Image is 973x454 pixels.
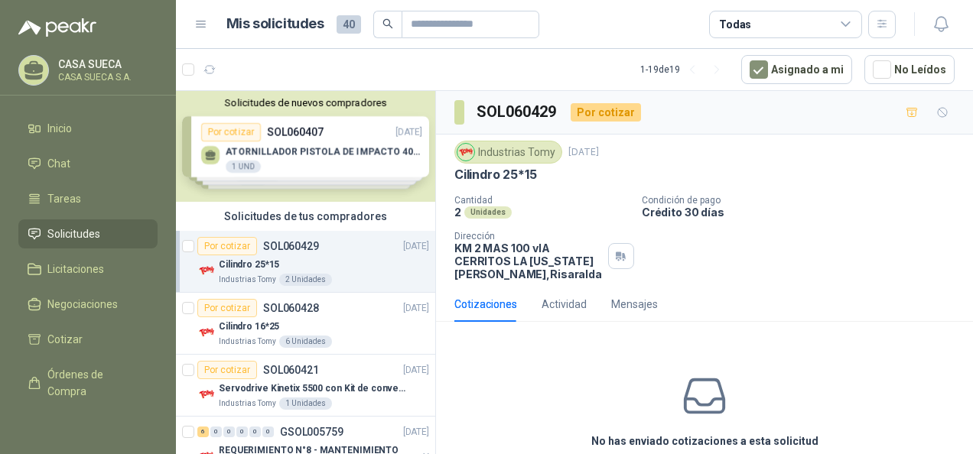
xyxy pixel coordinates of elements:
[719,16,751,33] div: Todas
[464,206,512,219] div: Unidades
[542,296,587,313] div: Actividad
[226,13,324,35] h1: Mis solicitudes
[219,319,279,334] p: Cilindro 16*25
[18,219,158,248] a: Solicitudes
[568,145,599,160] p: [DATE]
[219,397,276,410] p: Industrias Tomy
[18,290,158,319] a: Negociaciones
[454,206,461,219] p: 2
[454,296,517,313] div: Cotizaciones
[741,55,852,84] button: Asignado a mi
[197,323,216,342] img: Company Logo
[223,426,235,437] div: 0
[176,293,435,355] a: Por cotizarSOL060428[DATE] Company LogoCilindro 16*25Industrias Tomy6 Unidades
[262,426,274,437] div: 0
[47,366,143,400] span: Órdenes de Compra
[454,167,536,183] p: Cilindro 25*15
[47,120,72,137] span: Inicio
[642,206,967,219] p: Crédito 30 días
[210,426,222,437] div: 0
[640,57,729,82] div: 1 - 19 de 19
[219,274,276,286] p: Industrias Tomy
[279,336,332,348] div: 6 Unidades
[457,144,474,161] img: Company Logo
[18,360,158,406] a: Órdenes de Compra
[197,385,216,404] img: Company Logo
[176,202,435,231] div: Solicitudes de tus compradores
[18,18,96,37] img: Logo peakr
[197,261,216,280] img: Company Logo
[219,336,276,348] p: Industrias Tomy
[47,190,81,207] span: Tareas
[197,361,257,379] div: Por cotizar
[58,73,154,82] p: CASA SUECA S.A.
[571,103,641,122] div: Por cotizar
[403,301,429,316] p: [DATE]
[403,239,429,254] p: [DATE]
[454,231,602,242] p: Dirección
[47,225,100,242] span: Solicitudes
[403,425,429,439] p: [DATE]
[477,100,558,124] h3: SOL060429
[249,426,261,437] div: 0
[47,331,83,348] span: Cotizar
[642,195,967,206] p: Condición de pago
[611,296,658,313] div: Mensajes
[279,397,332,410] div: 1 Unidades
[182,97,429,109] button: Solicitudes de nuevos compradores
[47,155,70,172] span: Chat
[176,231,435,293] a: Por cotizarSOL060429[DATE] Company LogoCilindro 25*15Industrias Tomy2 Unidades
[280,426,343,437] p: GSOL005759
[219,381,409,396] p: Servodrive Kinetix 5500 con Kit de conversión y filtro (Ref 41350505)
[18,412,158,441] a: Remisiones
[47,261,104,277] span: Licitaciones
[18,114,158,143] a: Inicio
[18,184,158,213] a: Tareas
[219,258,279,272] p: Cilindro 25*15
[197,237,257,255] div: Por cotizar
[263,241,319,251] p: SOL060429
[18,255,158,284] a: Licitaciones
[263,303,319,313] p: SOL060428
[591,433,818,449] h3: No has enviado cotizaciones a esta solicitud
[197,426,209,437] div: 6
[47,296,118,313] span: Negociaciones
[176,355,435,417] a: Por cotizarSOL060421[DATE] Company LogoServodrive Kinetix 5500 con Kit de conversión y filtro (Re...
[454,242,602,281] p: KM 2 MAS 100 vIA CERRITOS LA [US_STATE] [PERSON_NAME] , Risaralda
[176,91,435,202] div: Solicitudes de nuevos compradoresPor cotizarSOL060407[DATE] ATORNILLADOR PISTOLA DE IMPACTO 400NM...
[18,149,158,178] a: Chat
[382,18,393,29] span: search
[279,274,332,286] div: 2 Unidades
[58,59,154,70] p: CASA SUECA
[864,55,955,84] button: No Leídos
[18,325,158,354] a: Cotizar
[337,15,361,34] span: 40
[197,299,257,317] div: Por cotizar
[236,426,248,437] div: 0
[263,365,319,375] p: SOL060421
[454,195,630,206] p: Cantidad
[454,141,562,164] div: Industrias Tomy
[403,363,429,378] p: [DATE]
